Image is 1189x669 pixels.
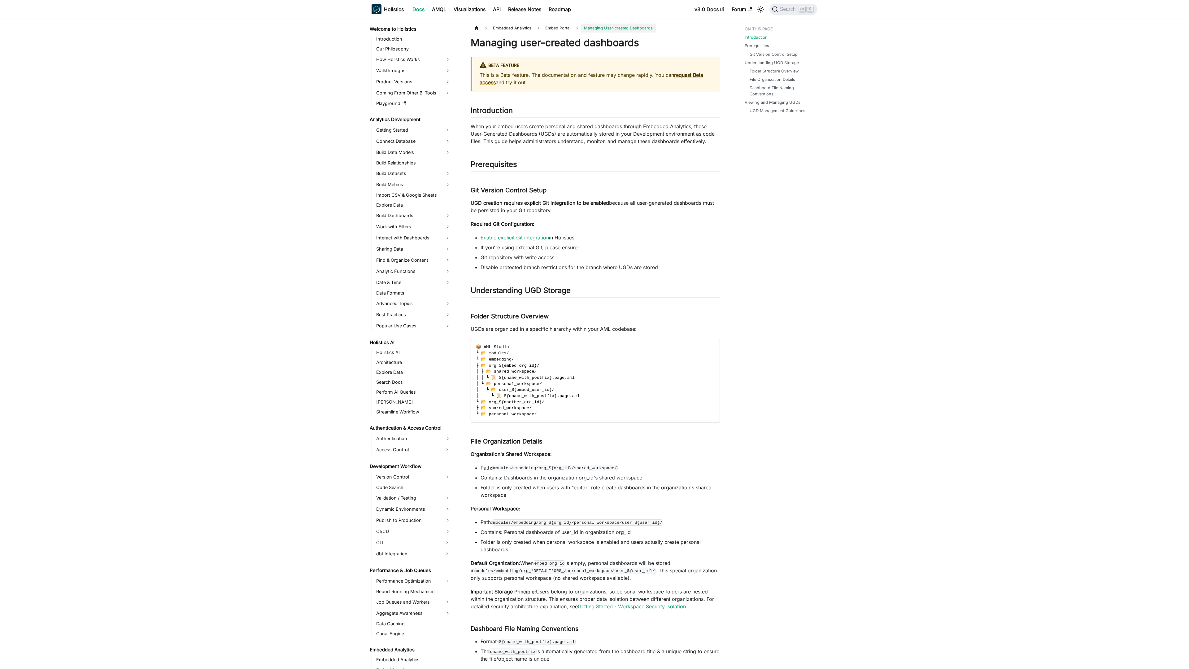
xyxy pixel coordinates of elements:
li: The is automatically generated from the dashboard title & a unique string to ensure the file/obje... [481,648,720,662]
span: ┃ ┃ ┗ 📜 ${uname_with_postfix}.page.aml [476,375,575,380]
h2: Understanding UGD Storage [471,286,720,298]
strong: Important Storage Principle: [471,588,536,595]
span: ┃ ┗ 📂 user_${embed_user_id}/ [476,387,555,392]
a: CLI [374,538,442,548]
span: ┗ 📂 embedding/ [476,357,514,362]
a: Validation / Testing [374,493,453,503]
a: Canal Engine [374,629,453,638]
span: ┣ 📂 shared_workspace/ [476,406,532,410]
a: Search Docs [374,378,453,387]
a: Best Practices [374,310,453,320]
span: Embedded Analytics [490,24,534,33]
span: 📦 AML Studio [476,345,509,349]
a: Forum [728,4,756,14]
a: CI/CD [374,527,453,536]
a: Release Notes [504,4,545,14]
div: BETA FEATURE [480,62,712,70]
a: Version Control [374,472,453,482]
a: Visualizations [450,4,489,14]
a: Our Philosophy [374,45,453,53]
code: modules/embedding/org_*DEFAULT*ORG_/personal_workspace/user_${user_id}/ [475,568,655,574]
a: Data Formats [374,289,453,297]
a: Getting Started - Workspace Security Isolation [578,603,686,610]
a: Introduction [374,35,453,43]
a: Build Relationships [374,159,453,167]
a: Explore Data [374,201,453,209]
span: ┃ ┣ 📂 shared_workspace/ [476,369,537,374]
a: Walkthroughs [374,66,453,76]
a: Build Data Models [374,147,453,157]
img: Holistics [372,4,381,14]
strong: Personal Workspace: [471,505,520,512]
button: Expand sidebar category 'dbt Integration' [442,549,453,559]
a: Aggregate Awareness [374,608,453,618]
a: Coming From Other BI Tools [374,88,453,98]
span: Managing User-created Dashboards [581,24,656,33]
button: Expand sidebar category 'Access Control' [442,445,453,455]
a: Introduction [745,34,768,40]
a: Playground [374,99,453,108]
a: How Holistics Works [374,55,453,64]
h3: Folder Structure Overview [471,313,720,320]
strong: UGD creation requires explicit Git integration to be enabled [471,200,609,206]
li: Contains: Dashboards in the organization org_id's shared workspace [481,474,720,481]
a: Prerequisites [745,43,769,49]
a: Analytics Development [368,115,453,124]
a: Docs [409,4,428,14]
span: ┣ 📂 org_${embed_org_id}/ [476,363,539,368]
a: Connect Database [374,136,453,146]
span: ┃ ┗ 📜 ${uname_with_postfix}.page.aml [476,394,580,398]
a: Git Version Control Setup [750,51,798,57]
li: Disable protected branch restrictions for the branch where UGDs are stored [481,264,720,271]
span: Embed Portal [545,26,570,30]
p: When is empty, personal dashboards will be stored in . This special organization only supports pe... [471,559,720,582]
li: Folder is only created when users with "editor" role create dashboards in the organization's shar... [481,484,720,499]
a: Access Control [374,445,442,455]
a: API [489,4,504,14]
a: Embed Portal [542,24,573,33]
a: Embedded Analytics [368,645,453,654]
span: Search [778,7,799,12]
kbd: K [807,6,813,12]
li: in Holistics [481,234,720,241]
a: HolisticsHolistics [372,4,404,14]
nav: Docs sidebar [365,19,458,669]
a: Roadmap [545,4,575,14]
code: modules/embedding/org_${org_id}/shared_workspace/ [492,465,618,471]
a: Authentication & Access Control [368,424,453,432]
a: Dynamic Environments [374,504,453,514]
a: UGD Management Guidelines [750,108,805,114]
h2: Prerequisites [471,160,720,172]
h3: File Organization Details [471,438,720,445]
a: Enable explicit Git integration [481,234,549,241]
a: Perform AI Queries [374,388,453,396]
p: UGDs are organized in a specific hierarchy within your AML codebase: [471,325,720,333]
a: Viewing and Managing UGDs [745,99,800,105]
button: Expand sidebar category 'CLI' [442,538,453,548]
li: Contains: Personal dashboards of user_id in organization org_id [481,528,720,536]
li: Path: [481,518,720,526]
span: ┗ 📂 org_${another_org_id}/ [476,400,544,404]
a: Work with Filters [374,222,453,232]
a: Dashboard File Naming Conventions [750,85,811,97]
a: dbt Integration [374,549,442,559]
a: Import CSV & Google Sheets [374,191,453,199]
p: Users belong to organizations, so personal workspace folders are nested within the organization s... [471,588,720,610]
span: ┃ ┗ 📂 personal_workspace/ [476,382,542,386]
button: Expand sidebar category 'Performance Optimization' [442,576,453,586]
a: Code Search [374,483,453,492]
li: Git repository with write access [481,254,720,261]
strong: Required Git Configuration: [471,221,534,227]
a: AMQL [428,4,450,14]
b: Holistics [384,6,404,13]
a: Streamline Workflow [374,408,453,416]
a: Advanced Topics [374,299,453,308]
code: ${uname_with_postfix}.page.aml [498,639,576,645]
p: because all user-generated dashboards must be persisted in your Git repository. [471,199,720,214]
button: Search (Ctrl+K) [769,4,817,15]
button: Switch between dark and light mode (currently light mode) [756,4,766,14]
li: Path: [481,464,720,471]
strong: Organization's Shared Workspace: [471,451,552,457]
a: [PERSON_NAME] [374,398,453,406]
a: Getting Started [374,125,453,135]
